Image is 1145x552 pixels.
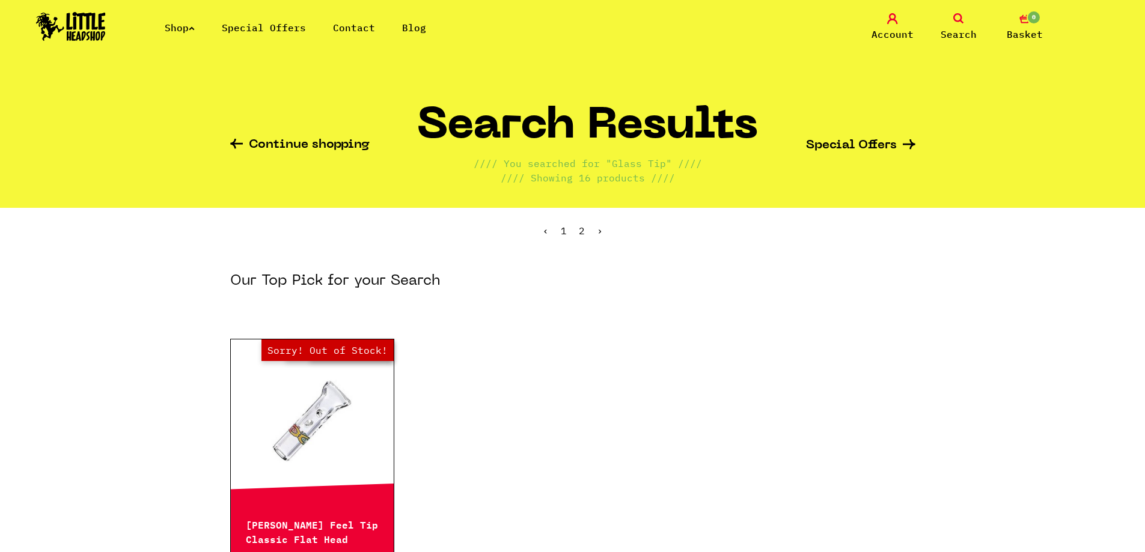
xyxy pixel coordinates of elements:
h1: Search Results [417,106,758,156]
p: [PERSON_NAME] Feel Tip Classic Flat Head [246,517,379,545]
a: Continue shopping [230,139,370,153]
span: Search [941,27,977,41]
a: Out of Stock Hurry! Low Stock Sorry! Out of Stock! [231,360,394,481]
span: 0 [1027,10,1041,25]
span: Account [872,27,914,41]
a: 2 [579,225,585,237]
p: //// You searched for "Glass Tip" //// [474,156,702,171]
img: Little Head Shop Logo [36,12,106,41]
a: Search [929,13,989,41]
a: 0 Basket [995,13,1055,41]
a: Contact [333,22,375,34]
p: //// Showing 16 products //// [501,171,675,185]
a: Next » [597,225,603,237]
span: Basket [1007,27,1043,41]
a: Shop [165,22,195,34]
span: 1 [561,225,567,237]
span: Sorry! Out of Stock! [261,339,394,361]
h3: Our Top Pick for your Search [230,271,441,291]
span: ‹ [543,225,549,237]
a: Special Offers [222,22,306,34]
a: Special Offers [806,139,915,152]
a: Blog [402,22,426,34]
li: « Previous [543,226,549,235]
